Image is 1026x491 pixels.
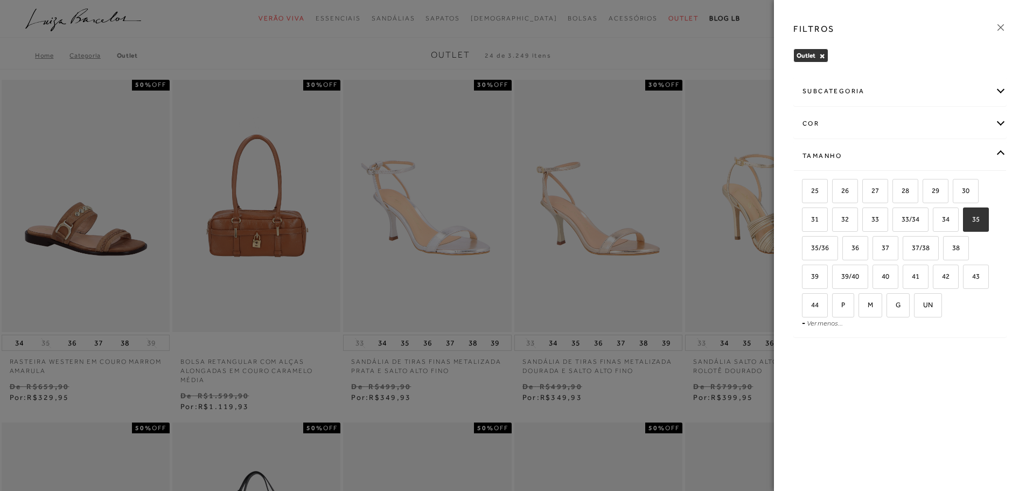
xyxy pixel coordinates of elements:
[954,186,969,195] span: 30
[915,301,933,309] span: UN
[841,244,851,255] input: 36
[871,273,882,283] input: 40
[961,273,972,283] input: 43
[800,301,811,312] input: 44
[874,244,889,252] span: 37
[901,273,912,283] input: 41
[833,215,849,223] span: 32
[894,186,909,195] span: 28
[944,244,960,252] span: 38
[830,216,841,226] input: 32
[794,109,1006,138] div: cor
[863,215,879,223] span: 33
[934,272,950,280] span: 42
[888,301,901,309] span: G
[803,244,829,252] span: 35/36
[794,142,1006,170] div: Tamanho
[797,52,815,59] span: Outlet
[885,301,896,312] input: G
[861,187,871,198] input: 27
[964,272,980,280] span: 43
[833,186,849,195] span: 26
[891,187,902,198] input: 28
[843,244,859,252] span: 36
[861,216,871,226] input: 33
[833,272,859,280] span: 39/40
[891,216,902,226] input: 33/34
[857,301,868,312] input: M
[904,272,919,280] span: 41
[904,244,930,252] span: 37/38
[863,186,879,195] span: 27
[803,215,819,223] span: 31
[964,215,980,223] span: 35
[931,273,942,283] input: 42
[901,244,912,255] input: 37/38
[894,215,919,223] span: 33/34
[793,23,835,35] h3: FILTROS
[830,301,841,312] input: P
[830,187,841,198] input: 26
[803,301,819,309] span: 44
[921,187,932,198] input: 29
[860,301,873,309] span: M
[803,186,819,195] span: 25
[924,186,939,195] span: 29
[951,187,962,198] input: 30
[800,244,811,255] input: 35/36
[794,77,1006,106] div: subcategoria
[833,301,845,309] span: P
[912,301,923,312] input: UN
[934,215,950,223] span: 34
[871,244,882,255] input: 37
[803,272,819,280] span: 39
[931,216,942,226] input: 34
[802,319,805,327] span: -
[807,319,843,327] a: Ver menos...
[941,244,952,255] input: 38
[819,52,825,60] button: Outlet Close
[800,216,811,226] input: 31
[830,273,841,283] input: 39/40
[961,216,972,226] input: 35
[800,273,811,283] input: 39
[874,272,889,280] span: 40
[800,187,811,198] input: 25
